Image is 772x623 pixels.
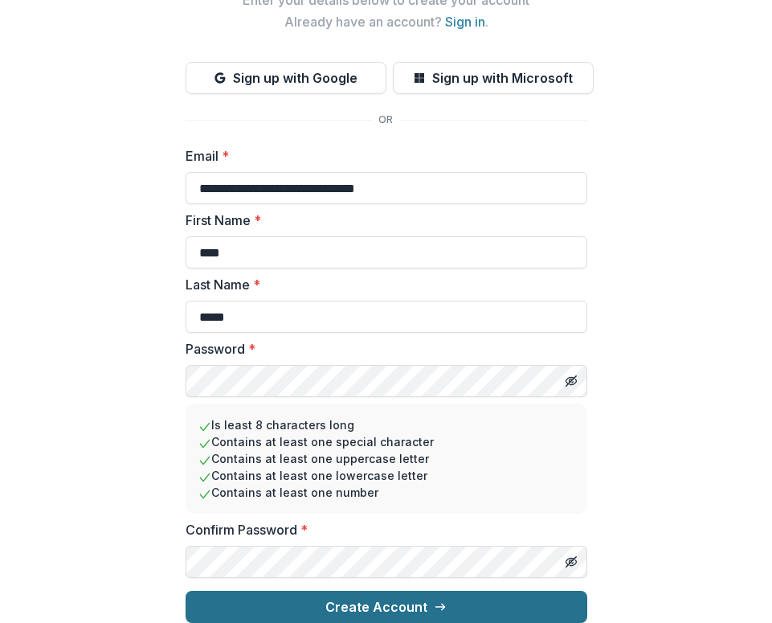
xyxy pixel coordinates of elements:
li: Contains at least one special character [198,433,574,450]
li: Contains at least one number [198,484,574,501]
label: First Name [186,211,578,230]
label: Email [186,146,578,166]
li: Contains at least one lowercase letter [198,467,574,484]
h2: Already have an account? . [186,14,587,30]
button: Sign up with Microsoft [393,62,594,94]
button: Toggle password visibility [558,549,584,575]
label: Last Name [186,275,578,294]
a: Sign in [445,14,485,30]
button: Create Account [186,591,587,623]
label: Password [186,339,578,359]
li: Contains at least one uppercase letter [198,450,574,467]
li: Is least 8 characters long [198,416,574,433]
button: Sign up with Google [186,62,386,94]
label: Confirm Password [186,520,578,539]
button: Toggle password visibility [558,368,584,394]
